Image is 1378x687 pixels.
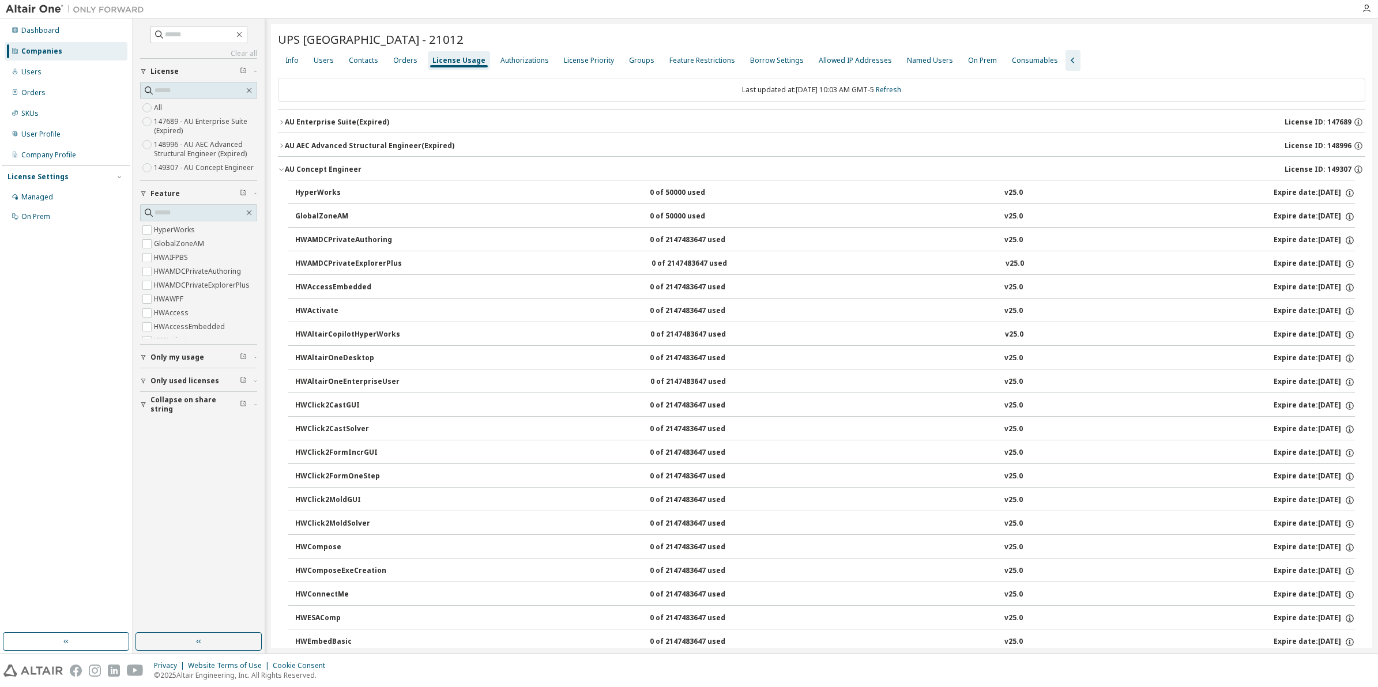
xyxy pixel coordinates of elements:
[1274,566,1355,576] div: Expire date: [DATE]
[295,590,399,600] div: HWConnectMe
[876,85,901,95] a: Refresh
[314,56,334,65] div: Users
[295,401,399,411] div: HWClick2CastGUI
[154,320,227,334] label: HWAccessEmbedded
[650,188,754,198] div: 0 of 50000 used
[650,282,754,293] div: 0 of 2147483647 used
[650,330,754,340] div: 0 of 2147483647 used
[295,471,399,482] div: HWClick2FormOneStep
[1004,424,1023,435] div: v25.0
[650,471,754,482] div: 0 of 2147483647 used
[1274,519,1355,529] div: Expire date: [DATE]
[1004,188,1023,198] div: v25.0
[650,495,754,505] div: 0 of 2147483647 used
[295,629,1355,655] button: HWEmbedBasic0 of 2147483647 usedv25.0Expire date:[DATE]
[295,377,400,387] div: HWAltairOneEnterpriseUser
[1004,401,1023,411] div: v25.0
[278,110,1365,135] button: AU Enterprise Suite(Expired)License ID: 147689
[1005,330,1023,340] div: v25.0
[1004,566,1023,576] div: v25.0
[1274,188,1355,198] div: Expire date: [DATE]
[1274,542,1355,553] div: Expire date: [DATE]
[968,56,997,65] div: On Prem
[295,393,1355,418] button: HWClick2CastGUI0 of 2147483647 usedv25.0Expire date:[DATE]
[650,235,754,246] div: 0 of 2147483647 used
[1274,353,1355,364] div: Expire date: [DATE]
[154,661,188,670] div: Privacy
[273,661,332,670] div: Cookie Consent
[432,56,485,65] div: License Usage
[1004,448,1023,458] div: v25.0
[140,392,257,417] button: Collapse on share string
[7,172,69,182] div: License Settings
[154,278,252,292] label: HWAMDCPrivateExplorerPlus
[154,223,197,237] label: HyperWorks
[295,417,1355,442] button: HWClick2CastSolver0 of 2147483647 usedv25.0Expire date:[DATE]
[140,368,257,394] button: Only used licenses
[21,67,42,77] div: Users
[240,353,247,362] span: Clear filter
[295,299,1355,324] button: HWActivate0 of 2147483647 usedv25.0Expire date:[DATE]
[295,353,399,364] div: HWAltairOneDesktop
[285,141,454,150] div: AU AEC Advanced Structural Engineer (Expired)
[154,115,257,138] label: 147689 - AU Enterprise Suite (Expired)
[295,322,1355,348] button: HWAltairCopilotHyperWorks0 of 2147483647 usedv25.0Expire date:[DATE]
[295,448,399,458] div: HWClick2FormIncrGUI
[295,542,399,553] div: HWCompose
[1285,118,1351,127] span: License ID: 147689
[295,259,402,269] div: HWAMDCPrivateExplorerPlus
[819,56,892,65] div: Allowed IP Addresses
[89,665,101,677] img: instagram.svg
[1274,590,1355,600] div: Expire date: [DATE]
[240,376,247,386] span: Clear filter
[650,353,754,364] div: 0 of 2147483647 used
[650,212,754,222] div: 0 of 50000 used
[907,56,953,65] div: Named Users
[154,161,256,175] label: 149307 - AU Concept Engineer
[393,56,417,65] div: Orders
[295,228,1355,253] button: HWAMDCPrivateAuthoring0 of 2147483647 usedv25.0Expire date:[DATE]
[650,613,754,624] div: 0 of 2147483647 used
[285,118,389,127] div: AU Enterprise Suite (Expired)
[295,464,1355,489] button: HWClick2FormOneStep0 of 2147483647 usedv25.0Expire date:[DATE]
[650,590,754,600] div: 0 of 2147483647 used
[1004,590,1023,600] div: v25.0
[1274,424,1355,435] div: Expire date: [DATE]
[1004,306,1023,316] div: v25.0
[285,56,299,65] div: Info
[140,49,257,58] a: Clear all
[1274,471,1355,482] div: Expire date: [DATE]
[650,401,754,411] div: 0 of 2147483647 used
[150,353,204,362] span: Only my usage
[1285,141,1351,150] span: License ID: 148996
[349,56,378,65] div: Contacts
[650,519,754,529] div: 0 of 2147483647 used
[21,109,39,118] div: SKUs
[1006,259,1024,269] div: v25.0
[295,613,399,624] div: HWESAComp
[140,345,257,370] button: Only my usage
[108,665,120,677] img: linkedin.svg
[295,519,399,529] div: HWClick2MoldSolver
[750,56,804,65] div: Borrow Settings
[1274,330,1355,340] div: Expire date: [DATE]
[295,369,1355,395] button: HWAltairOneEnterpriseUser0 of 2147483647 usedv25.0Expire date:[DATE]
[1012,56,1058,65] div: Consumables
[295,204,1355,229] button: GlobalZoneAM0 of 50000 usedv25.0Expire date:[DATE]
[295,495,399,505] div: HWClick2MoldGUI
[1285,165,1351,174] span: License ID: 149307
[240,400,247,409] span: Clear filter
[21,212,50,221] div: On Prem
[1274,259,1355,269] div: Expire date: [DATE]
[150,395,240,414] span: Collapse on share string
[154,138,257,161] label: 148996 - AU AEC Advanced Structural Engineer (Expired)
[278,78,1365,102] div: Last updated at: [DATE] 10:03 AM GMT-5
[650,566,754,576] div: 0 of 2147483647 used
[295,488,1355,513] button: HWClick2MoldGUI0 of 2147483647 usedv25.0Expire date:[DATE]
[295,558,1355,584] button: HWComposeExeCreation0 of 2147483647 usedv25.0Expire date:[DATE]
[1274,282,1355,293] div: Expire date: [DATE]
[127,665,144,677] img: youtube.svg
[21,47,62,56] div: Companies
[295,582,1355,607] button: HWConnectMe0 of 2147483647 usedv25.0Expire date:[DATE]
[1004,212,1023,222] div: v25.0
